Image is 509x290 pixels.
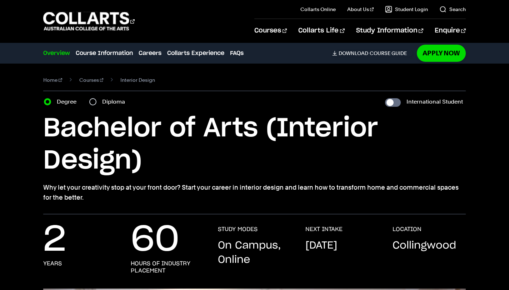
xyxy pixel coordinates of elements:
a: Courses [254,19,287,42]
a: Search [439,6,466,13]
a: Course Information [76,49,133,57]
p: 2 [43,226,66,254]
h3: hours of industry placement [131,260,204,274]
a: Collarts Life [298,19,344,42]
h3: NEXT INTAKE [305,226,343,233]
a: Collarts Online [300,6,336,13]
h3: LOCATION [393,226,421,233]
a: Enquire [435,19,466,42]
p: Collingwood [393,239,456,253]
label: Degree [57,97,81,107]
span: Download [339,50,368,56]
a: Study Information [356,19,423,42]
a: About Us [347,6,374,13]
a: Apply Now [417,45,466,61]
a: Collarts Experience [167,49,224,57]
a: Careers [139,49,161,57]
div: Go to homepage [43,11,135,31]
p: On Campus, Online [218,239,291,267]
a: Overview [43,49,70,57]
p: Why let your creativity stop at your front door? Start your career in interior design and learn h... [43,182,466,202]
p: [DATE] [305,239,337,253]
h3: STUDY MODES [218,226,258,233]
a: FAQs [230,49,244,57]
a: Student Login [385,6,428,13]
a: Home [43,75,62,85]
span: Interior Design [120,75,155,85]
a: Courses [79,75,104,85]
label: Diploma [102,97,129,107]
a: DownloadCourse Guide [332,50,413,56]
h1: Bachelor of Arts (Interior Design) [43,112,466,177]
p: 60 [131,226,179,254]
h3: years [43,260,62,267]
label: International Student [406,97,463,107]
